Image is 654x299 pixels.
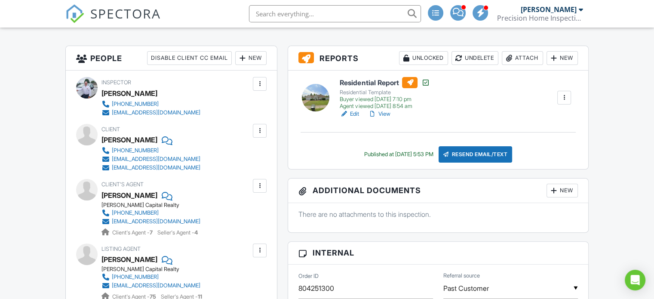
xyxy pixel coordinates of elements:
div: [EMAIL_ADDRESS][DOMAIN_NAME] [112,164,200,171]
a: [EMAIL_ADDRESS][DOMAIN_NAME] [101,108,200,117]
div: [EMAIL_ADDRESS][DOMAIN_NAME] [112,109,200,116]
div: [EMAIL_ADDRESS][DOMAIN_NAME] [112,282,200,289]
div: New [547,51,578,65]
a: [EMAIL_ADDRESS][DOMAIN_NAME] [101,217,200,226]
div: Agent viewed [DATE] 8:54 am [340,103,430,110]
div: Disable Client CC Email [147,51,232,65]
a: SPECTORA [65,12,161,30]
a: [PERSON_NAME] [101,189,157,202]
div: Precision Home Inspections [497,14,583,22]
div: [EMAIL_ADDRESS][DOMAIN_NAME] [112,156,200,163]
strong: 4 [194,229,198,236]
div: Resend Email/Text [439,146,513,163]
a: [PHONE_NUMBER] [101,273,200,281]
h3: People [66,46,277,71]
div: [PERSON_NAME] [521,5,577,14]
a: [PHONE_NUMBER] [101,209,200,217]
div: [PHONE_NUMBER] [112,147,159,154]
div: Published at [DATE] 5:53 PM [364,151,433,158]
a: [PHONE_NUMBER] [101,146,200,155]
div: [PHONE_NUMBER] [112,210,159,216]
input: Search everything... [249,5,421,22]
h3: Reports [288,46,588,71]
div: Attach [502,51,543,65]
span: Seller's Agent - [157,229,198,236]
div: [EMAIL_ADDRESS][DOMAIN_NAME] [112,218,200,225]
p: There are no attachments to this inspection. [298,210,578,219]
a: Residential Report Residential Template Buyer viewed [DATE] 7:10 pm Agent viewed [DATE] 8:54 am [340,77,430,110]
strong: 7 [150,229,153,236]
div: [PHONE_NUMBER] [112,101,159,108]
span: SPECTORA [90,4,161,22]
div: New [235,51,267,65]
div: Unlocked [399,51,448,65]
span: Inspector [101,79,131,86]
span: Client [101,126,120,133]
div: [PERSON_NAME] Capital Realty [101,202,207,209]
a: [EMAIL_ADDRESS][DOMAIN_NAME] [101,155,200,163]
span: Client's Agent [101,181,144,188]
a: [EMAIL_ADDRESS][DOMAIN_NAME] [101,281,200,290]
label: Order ID [298,272,319,280]
div: [PERSON_NAME] Capital Realty [101,266,207,273]
a: Edit [340,110,359,118]
span: Listing Agent [101,246,141,252]
div: [PERSON_NAME] [101,87,157,100]
label: Referral source [443,272,480,280]
a: [PHONE_NUMBER] [101,100,200,108]
div: Residential Template [340,89,430,96]
div: Undelete [451,51,498,65]
a: [EMAIL_ADDRESS][DOMAIN_NAME] [101,163,200,172]
span: Client's Agent - [112,229,154,236]
div: Open Intercom Messenger [625,270,645,290]
h3: Additional Documents [288,179,588,203]
div: [PHONE_NUMBER] [112,274,159,281]
a: [PERSON_NAME] [101,253,157,266]
div: [PERSON_NAME] [101,133,157,146]
img: The Best Home Inspection Software - Spectora [65,4,84,23]
div: New [547,184,578,197]
h3: Internal [288,242,588,264]
a: View [368,110,390,118]
h6: Residential Report [340,77,430,88]
div: Buyer viewed [DATE] 7:10 pm [340,96,430,103]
